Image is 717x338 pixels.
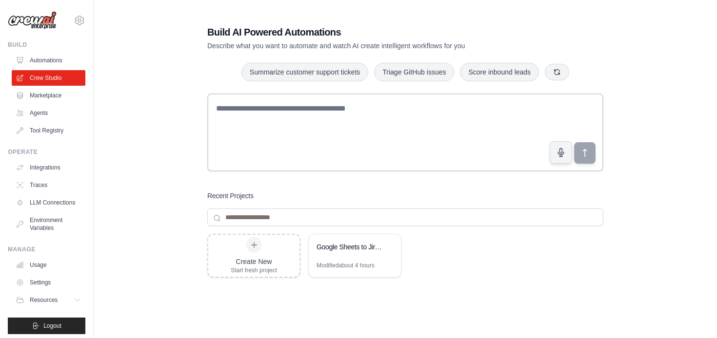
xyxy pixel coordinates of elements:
[8,148,85,156] div: Operate
[12,160,85,175] a: Integrations
[12,70,85,86] a: Crew Studio
[30,296,58,304] span: Resources
[207,41,535,51] p: Describe what you want to automate and watch AI create intelligent workflows for you
[8,245,85,253] div: Manage
[12,275,85,290] a: Settings
[12,53,85,68] a: Automations
[12,88,85,103] a: Marketplace
[241,63,368,81] button: Summarize customer support tickets
[12,292,85,308] button: Resources
[550,141,572,164] button: Click to speak your automation idea
[317,242,383,252] div: Google Sheets to Jira Tickets
[12,123,85,138] a: Tool Registry
[8,11,57,30] img: Logo
[43,322,61,330] span: Logout
[12,212,85,236] a: Environment Variables
[12,257,85,273] a: Usage
[12,195,85,210] a: LLM Connections
[8,41,85,49] div: Build
[207,191,254,201] h3: Recent Projects
[460,63,539,81] button: Score inbound leads
[545,64,569,80] button: Get new suggestions
[207,25,535,39] h1: Build AI Powered Automations
[374,63,454,81] button: Triage GitHub issues
[231,257,277,266] div: Create New
[317,262,375,269] div: Modified about 4 hours
[231,266,277,274] div: Start fresh project
[8,318,85,334] button: Logout
[12,177,85,193] a: Traces
[12,105,85,121] a: Agents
